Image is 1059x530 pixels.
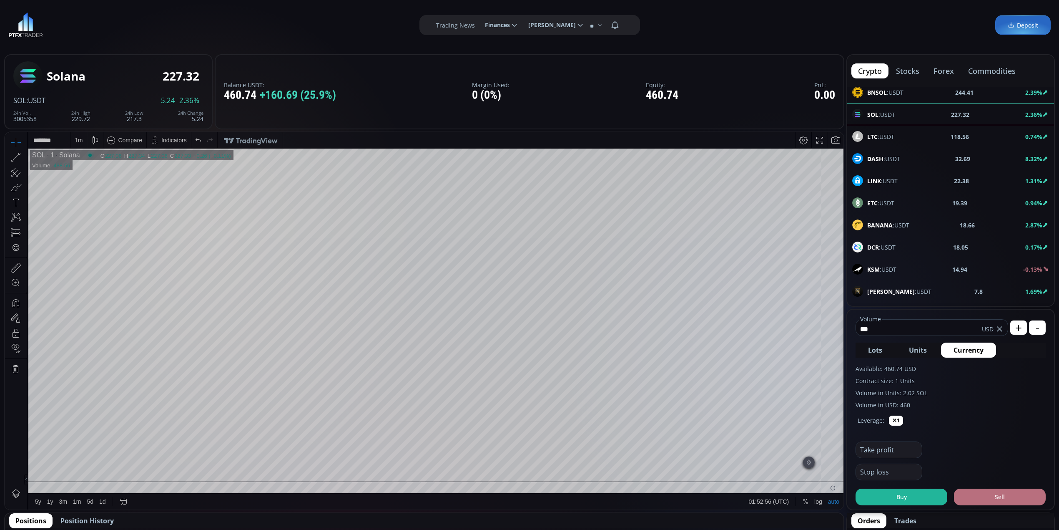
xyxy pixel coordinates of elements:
label: Volume in Units: 2.02 SOL [856,389,1046,397]
label: Trading News [436,21,475,30]
b: DASH [867,155,883,163]
b: BNSOL [867,88,887,96]
div: log [809,366,817,373]
button: Orders [851,513,886,528]
b: LTC [867,133,878,141]
span: :USDT [867,221,909,230]
div: Scroll to the Most Recent Bar [798,324,810,336]
div: Go to [112,361,125,377]
div: Toggle Log Scale [806,361,820,377]
div: 0 (0%) [472,89,509,102]
label: PnL: [814,82,835,88]
span: Units [909,345,927,355]
button: Position History [54,513,120,528]
div: 227.34 [123,20,140,27]
div: Volume [27,30,45,36]
b: 22.38 [954,177,969,185]
div: 460.74 [224,89,336,102]
b: 8.32% [1025,155,1042,163]
div: Hide Drawings Toolbar [19,342,23,353]
span: :USDT [26,96,45,105]
button: + [1010,321,1027,335]
span: :USDT [867,154,900,163]
div: 227.33 [169,20,186,27]
span: Lots [868,345,882,355]
span: [PERSON_NAME] [522,17,576,33]
a: Deposit [995,15,1051,35]
div: 1 m [70,5,78,11]
b: 118.56 [951,132,969,141]
b: ETC [867,199,878,207]
b: 32.69 [955,154,970,163]
span: Orders [858,516,880,526]
span: :USDT [867,243,896,252]
b: 18.66 [960,221,975,230]
div: 227.32 [163,70,199,83]
b: 2.39% [1025,88,1042,96]
label: Balance USDT: [224,82,336,88]
b: [PERSON_NAME] [867,288,915,295]
div: SOL [27,19,40,27]
b: 2.87% [1025,221,1042,229]
b: 14.94 [952,265,967,274]
div: 227.06 [100,20,117,27]
div: 217.3 [125,111,143,122]
div: L [143,20,146,27]
button: Trades [888,513,923,528]
span: Finances [479,17,510,33]
span: +160.69 (25.9%) [260,89,336,102]
label: Volume in USD: 460 [856,401,1046,409]
div:  [8,111,14,119]
div: 227.06 [146,20,163,27]
div: 5.24 [178,111,203,122]
label: Equity: [646,82,678,88]
b: 0.74% [1025,133,1042,141]
span: Currency [954,345,984,355]
button: Currency [941,343,996,358]
div: +0.26 (+0.11%) [188,20,226,27]
div: Indicators [156,5,182,11]
span: :USDT [867,132,894,141]
div: 0.00 [814,89,835,102]
div: 229.72 [71,111,90,122]
div: Solana [47,70,85,83]
div: Toggle Auto Scale [820,361,837,377]
button: ✕1 [889,416,903,426]
b: 18.05 [953,243,968,252]
div: 1d [94,366,101,373]
span: Trades [894,516,916,526]
button: - [1029,321,1046,335]
div: 24h Vol. [13,111,37,116]
button: Lots [856,343,895,358]
span: :USDT [867,177,898,185]
div: auto [823,366,834,373]
label: Available: 460.74 USD [856,364,1046,373]
span: :USDT [867,199,894,207]
button: commodities [961,63,1022,78]
button: Sell [954,489,1046,505]
button: Positions [9,513,53,528]
div: 1 [40,19,49,27]
span: 5.24 [161,97,175,104]
b: 19.39 [952,199,967,207]
div: Toggle Percentage [795,361,806,377]
div: 24h Change [178,111,203,116]
b: 7.8 [974,287,983,296]
span: 2.36% [179,97,199,104]
div: 1m [68,366,76,373]
label: Leverage: [858,416,884,425]
label: Contract size: 1 Units [856,376,1046,385]
div: Compare [113,5,137,11]
span: 01:52:56 (UTC) [744,366,784,373]
div: 1y [42,366,48,373]
span: SOL [13,96,26,105]
b: DCR [867,243,879,251]
span: Position History [60,516,114,526]
span: Deposit [1008,21,1038,30]
img: LOGO [8,13,43,38]
div: O [95,20,100,27]
b: 244.41 [955,88,974,97]
b: KSM [867,265,880,273]
div: 5y [30,366,36,373]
